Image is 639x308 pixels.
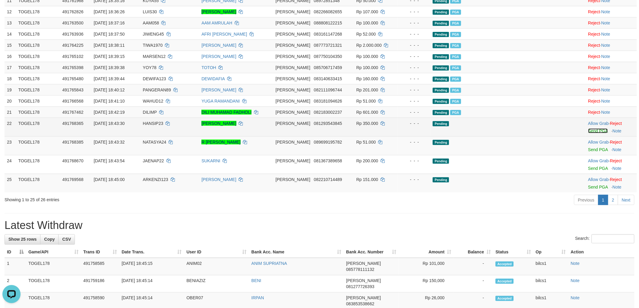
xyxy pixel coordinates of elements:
[62,9,83,14] span: 491762826
[62,158,83,163] span: 491768670
[588,9,600,14] a: Reject
[610,177,622,182] a: Reject
[276,21,310,25] span: [PERSON_NAME]
[346,261,381,266] span: [PERSON_NAME]
[598,195,608,205] a: 1
[610,121,622,126] a: Reject
[450,54,461,59] span: Marked by bilcs1
[94,110,124,115] span: [DATE] 18:42:19
[143,158,164,163] span: JAENAP22
[400,31,428,37] div: - - -
[16,17,60,28] td: TOGEL178
[356,87,378,92] span: Rp 201.000
[201,21,232,25] a: AAM AMRULAH
[400,158,428,164] div: - - -
[16,73,60,84] td: TOGEL178
[119,247,184,258] th: Date Trans.: activate to sort column ascending
[44,237,55,242] span: Copy
[62,43,83,48] span: 491764225
[346,302,374,306] span: Copy 083853538662 to clipboard
[356,21,378,25] span: Rp 100.000
[586,84,637,95] td: ·
[601,54,610,59] a: Note
[16,118,60,136] td: TOGEL178
[143,43,163,48] span: TIWA1970
[588,32,600,37] a: Reject
[314,140,342,144] span: Copy 089699195782 to clipboard
[16,174,60,192] td: TOGEL178
[571,278,580,283] a: Note
[94,121,124,126] span: [DATE] 18:43:30
[356,158,378,163] span: Rp 200.000
[252,296,264,300] a: IRPAN
[588,185,608,189] a: Send PGA
[314,87,342,92] span: Copy 082111096744 to clipboard
[346,296,381,300] span: [PERSON_NAME]
[201,121,236,126] a: [PERSON_NAME]
[433,21,449,26] span: Pending
[5,155,16,174] td: 24
[400,139,428,145] div: - - -
[314,121,342,126] span: Copy 081293543845 to clipboard
[16,106,60,118] td: TOGEL178
[356,140,376,144] span: Rp 51.000
[184,275,249,293] td: BENIAZIZ
[94,177,124,182] span: [DATE] 18:45:00
[586,40,637,51] td: ·
[201,140,240,144] a: R [PERSON_NAME]
[5,234,40,245] a: Show 25 rows
[588,21,600,25] a: Reject
[201,158,220,163] a: SUKARNI
[586,174,637,192] td: ·
[450,10,461,15] span: Marked by bilcs1
[346,284,374,289] span: Copy 081277726393 to clipboard
[252,278,262,283] a: BENI
[588,99,600,103] a: Reject
[400,53,428,59] div: - - -
[356,76,378,81] span: Rp 160.000
[119,258,184,275] td: [DATE] 18:45:15
[143,177,168,182] span: ARKENZI123
[613,129,622,133] a: Note
[588,110,600,115] a: Reject
[5,84,16,95] td: 19
[450,65,461,71] span: Marked by bilcs1
[143,54,165,59] span: MARSEN12
[201,65,216,70] a: TOTOH
[356,32,376,37] span: Rp 52.000
[94,43,124,48] span: [DATE] 18:38:11
[94,54,124,59] span: [DATE] 18:39:15
[568,247,634,258] th: Action
[400,98,428,104] div: - - -
[276,177,310,182] span: [PERSON_NAME]
[586,73,637,84] td: ·
[143,140,166,144] span: NATASYA24
[5,106,16,118] td: 21
[450,21,461,26] span: Marked by bilcs1
[62,76,83,81] span: 491765480
[5,194,262,203] div: Showing 1 to 25 of 26 entries
[26,258,81,275] td: TOGEL178
[276,54,310,59] span: [PERSON_NAME]
[433,99,449,104] span: Pending
[5,51,16,62] td: 16
[586,106,637,118] td: ·
[5,73,16,84] td: 18
[276,158,310,163] span: [PERSON_NAME]
[5,28,16,40] td: 14
[574,195,598,205] a: Previous
[588,177,610,182] span: ·
[588,140,610,144] span: ·
[26,247,81,258] th: Game/API: activate to sort column ascending
[400,9,428,15] div: - - -
[16,136,60,155] td: TOGEL178
[618,195,634,205] a: Next
[276,121,310,126] span: [PERSON_NAME]
[586,62,637,73] td: ·
[143,87,171,92] span: PANGERAN89
[81,275,119,293] td: 491759186
[588,121,610,126] span: ·
[356,121,378,126] span: Rp 350.000
[601,87,610,92] a: Note
[201,177,236,182] a: [PERSON_NAME]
